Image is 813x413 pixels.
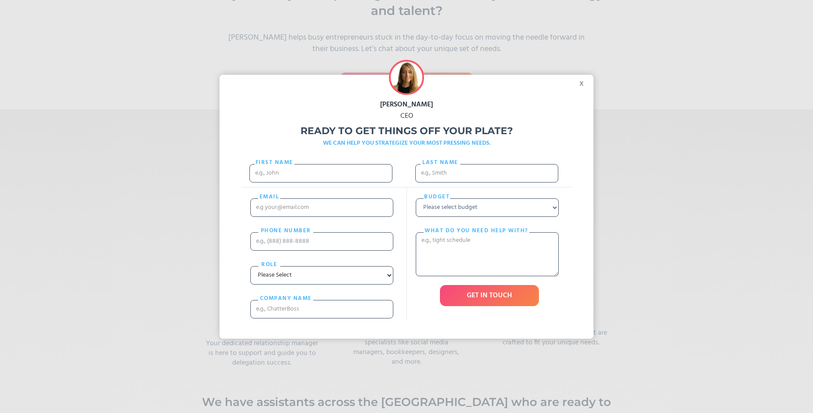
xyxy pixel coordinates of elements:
input: e.g., (888) 888-8888 [250,232,393,251]
label: First Name [255,158,294,167]
label: What do you need help with? [424,227,529,235]
label: Budget [424,193,450,201]
div: CEO [220,110,593,122]
label: Role [258,260,280,269]
strong: Ready to get things off your plate? [300,125,513,137]
label: Last name [421,158,460,167]
input: e.g., ChatterBoss [250,300,393,318]
label: email [258,193,280,201]
div: [PERSON_NAME] [220,99,593,110]
label: PHONE nUMBER [258,227,313,235]
div: x [574,75,593,88]
strong: WE CAN HELP YOU STRATEGIZE YOUR MOST PRESSING NEEDS. [323,138,491,148]
input: GET IN TOUCH [440,285,539,306]
label: cOMPANY NAME [258,294,313,303]
input: e.g your@email.com [250,198,393,217]
input: e.g., Smith [415,164,558,183]
form: Freebie Popup Form 2021 [242,153,571,327]
input: e.g., John [249,164,392,183]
